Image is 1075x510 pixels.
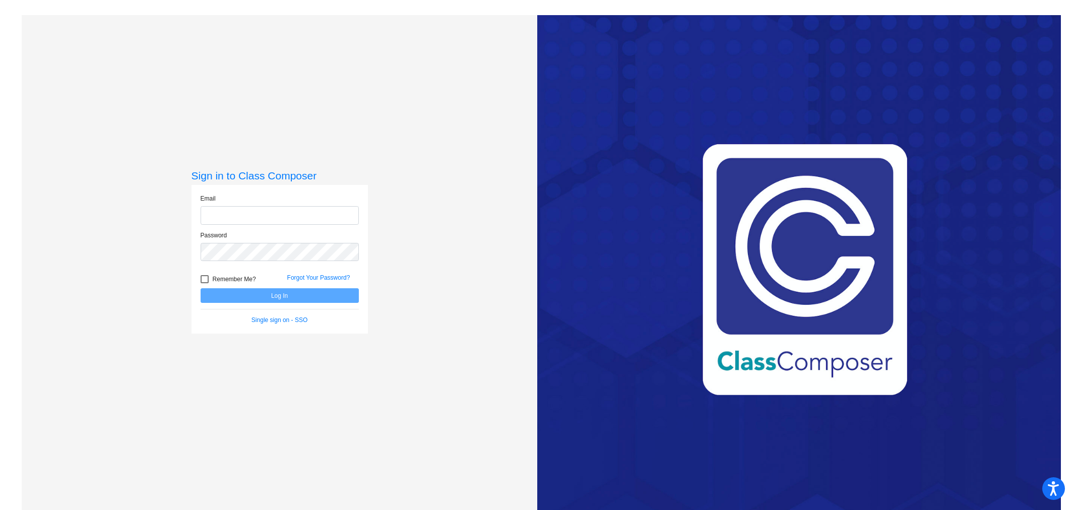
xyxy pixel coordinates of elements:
h3: Sign in to Class Composer [192,169,368,182]
label: Password [201,231,227,240]
label: Email [201,194,216,203]
button: Log In [201,288,359,303]
span: Remember Me? [213,273,256,285]
a: Forgot Your Password? [287,274,350,281]
a: Single sign on - SSO [251,316,307,324]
